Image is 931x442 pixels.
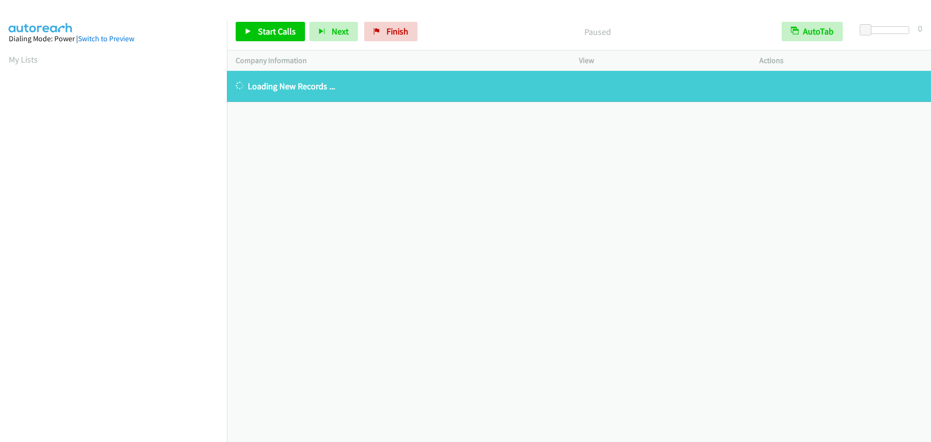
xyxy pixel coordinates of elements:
div: Delay between calls (in seconds) [865,26,909,34]
button: AutoTab [782,22,843,41]
button: Next [309,22,358,41]
span: Start Calls [258,26,296,37]
span: Next [332,26,349,37]
a: Switch to Preview [78,34,134,43]
a: Start Calls [236,22,305,41]
a: My Lists [9,54,38,65]
a: Finish [364,22,417,41]
p: Company Information [236,55,562,66]
p: View [579,55,742,66]
p: Actions [759,55,922,66]
div: 0 [918,22,922,35]
p: Loading New Records ... [236,80,922,93]
p: Paused [431,25,764,38]
span: Finish [386,26,408,37]
div: Dialing Mode: Power | [9,33,218,45]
